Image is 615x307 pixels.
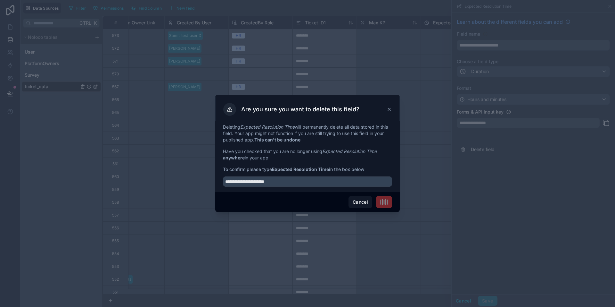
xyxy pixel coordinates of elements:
[322,149,377,154] em: Expected Resolution Time
[240,124,295,130] em: Expected Resolution Time
[223,155,245,160] strong: anywhere
[348,196,372,208] button: Cancel
[223,124,392,143] p: Deleting will permanently delete all data stored in this field. Your app might not function if yo...
[272,166,329,172] strong: Expected Resolution Time
[223,166,392,173] span: To confirm please type in the box below
[241,106,359,113] h3: Are you sure you want to delete this field?
[254,137,300,142] strong: This can't be undone
[223,148,392,161] p: Have you checked that you are no longer using in your app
